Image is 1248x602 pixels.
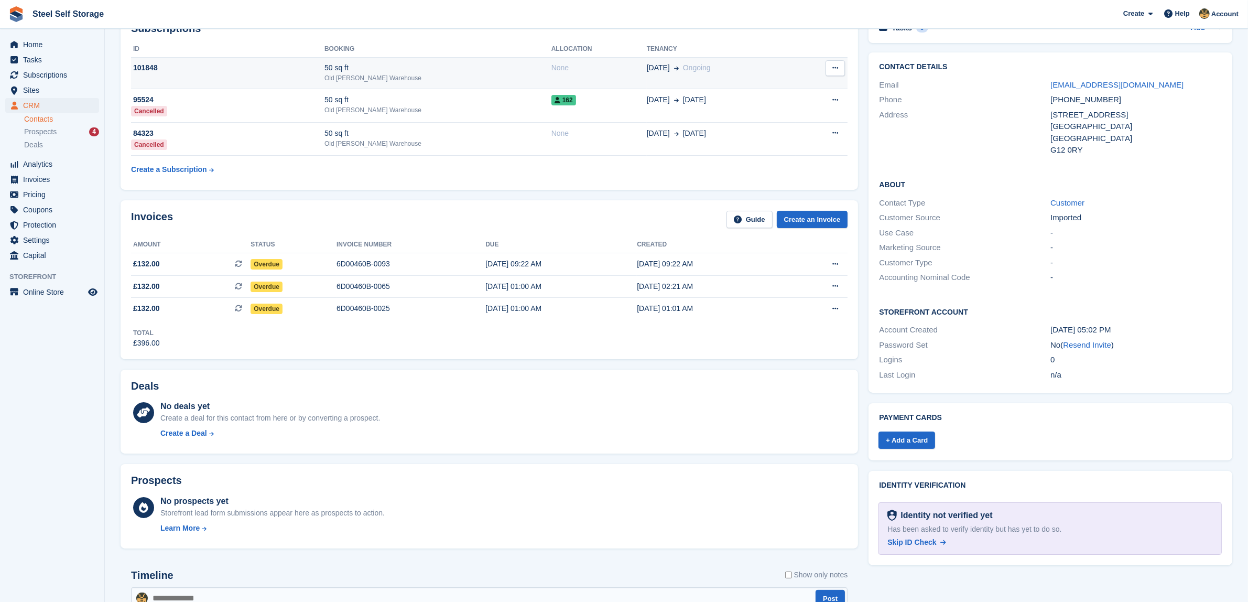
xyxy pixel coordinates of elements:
[551,95,576,105] span: 162
[647,94,670,105] span: [DATE]
[1050,354,1222,366] div: 0
[1211,9,1239,19] span: Account
[324,62,551,73] div: 50 sq ft
[1050,198,1084,207] a: Customer
[777,211,848,228] a: Create an Invoice
[785,569,792,580] input: Show only notes
[160,508,385,519] div: Storefront lead form submissions appear here as prospects to action.
[647,62,670,73] span: [DATE]
[5,52,99,67] a: menu
[1050,80,1184,89] a: [EMAIL_ADDRESS][DOMAIN_NAME]
[1050,133,1222,145] div: [GEOGRAPHIC_DATA]
[879,197,1050,209] div: Contact Type
[131,380,159,392] h2: Deals
[5,248,99,263] a: menu
[879,227,1050,239] div: Use Case
[637,236,788,253] th: Created
[337,303,485,314] div: 6D00460B-0025
[1060,340,1114,349] span: ( )
[878,432,935,449] a: + Add a Card
[24,126,99,137] a: Prospects 4
[897,509,993,522] div: Identity not verified yet
[5,218,99,232] a: menu
[879,257,1050,269] div: Customer Type
[160,413,380,424] div: Create a deal for this contact from here or by converting a prospect.
[324,94,551,105] div: 50 sq ft
[485,259,637,270] div: [DATE] 09:22 AM
[551,128,647,139] div: None
[9,272,104,282] span: Storefront
[647,128,670,139] span: [DATE]
[251,282,283,292] span: Overdue
[5,172,99,187] a: menu
[485,236,637,253] th: Due
[879,481,1222,490] h2: Identity verification
[726,211,773,228] a: Guide
[23,157,86,171] span: Analytics
[23,202,86,217] span: Coupons
[160,523,385,534] a: Learn More
[160,400,380,413] div: No deals yet
[8,6,24,22] img: stora-icon-8386f47178a22dfd0bd8f6a31ec36ba5ce8667c1dd55bd0f319d3a0aa187defe.svg
[23,98,86,113] span: CRM
[887,538,936,546] span: Skip ID Check
[1050,144,1222,156] div: G12 0RY
[1175,8,1190,19] span: Help
[647,41,797,58] th: Tenancy
[1050,121,1222,133] div: [GEOGRAPHIC_DATA]
[133,281,160,292] span: £132.00
[879,63,1222,71] h2: Contact Details
[879,179,1222,189] h2: About
[131,41,324,58] th: ID
[5,37,99,52] a: menu
[131,94,324,105] div: 95524
[131,106,167,116] div: Cancelled
[23,285,86,299] span: Online Store
[637,259,788,270] div: [DATE] 09:22 AM
[131,62,324,73] div: 101848
[879,354,1050,366] div: Logins
[251,236,337,253] th: Status
[5,202,99,217] a: menu
[5,187,99,202] a: menu
[1050,339,1222,351] div: No
[24,127,57,137] span: Prospects
[131,211,173,228] h2: Invoices
[24,140,43,150] span: Deals
[23,187,86,202] span: Pricing
[637,303,788,314] div: [DATE] 01:01 AM
[1063,340,1111,349] a: Resend Invite
[5,98,99,113] a: menu
[879,109,1050,156] div: Address
[683,63,711,72] span: Ongoing
[324,73,551,83] div: Old [PERSON_NAME] Warehouse
[879,212,1050,224] div: Customer Source
[160,523,200,534] div: Learn More
[133,328,160,338] div: Total
[28,5,108,23] a: Steel Self Storage
[683,94,706,105] span: [DATE]
[324,105,551,115] div: Old [PERSON_NAME] Warehouse
[23,218,86,232] span: Protection
[23,248,86,263] span: Capital
[1050,242,1222,254] div: -
[879,272,1050,284] div: Accounting Nominal Code
[1050,109,1222,121] div: [STREET_ADDRESS]
[785,569,848,580] label: Show only notes
[879,369,1050,381] div: Last Login
[251,259,283,270] span: Overdue
[337,281,485,292] div: 6D00460B-0065
[131,139,167,150] div: Cancelled
[1050,369,1222,381] div: n/a
[879,414,1222,422] h2: Payment cards
[1050,227,1222,239] div: -
[324,128,551,139] div: 50 sq ft
[5,157,99,171] a: menu
[1123,8,1144,19] span: Create
[131,236,251,253] th: Amount
[5,233,99,248] a: menu
[131,569,173,582] h2: Timeline
[23,233,86,248] span: Settings
[485,303,637,314] div: [DATE] 01:00 AM
[551,62,647,73] div: None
